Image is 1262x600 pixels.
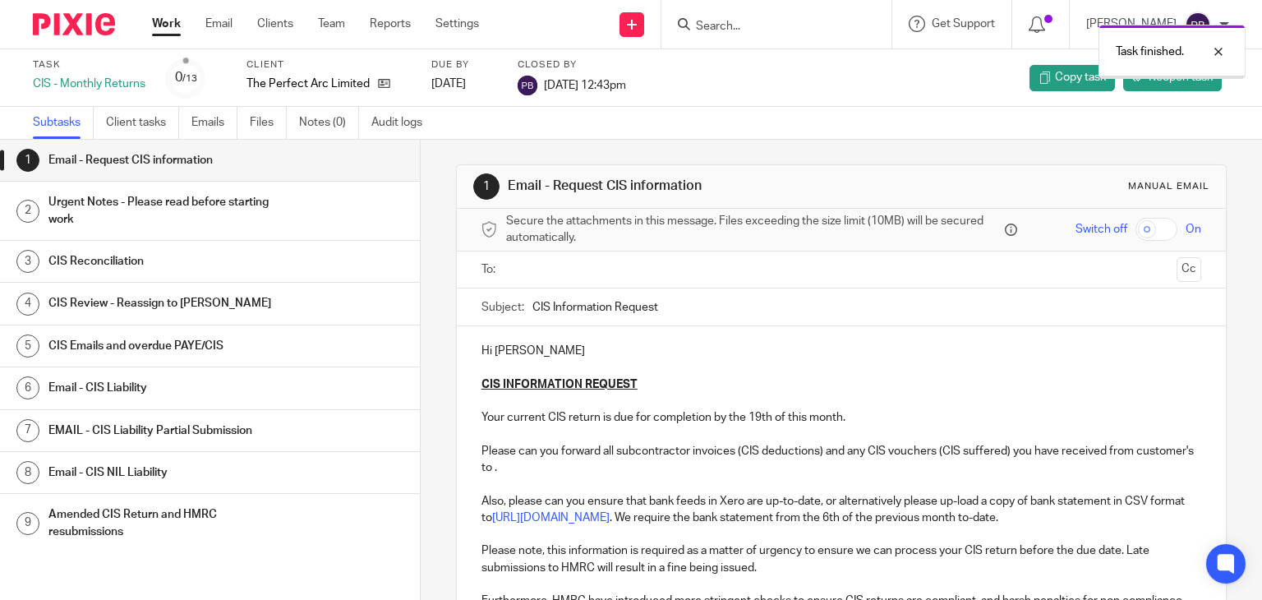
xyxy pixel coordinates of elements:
small: /13 [182,74,197,83]
span: Switch off [1075,221,1127,238]
div: 2 [16,200,39,223]
h1: Urgent Notes - Please read before starting work [48,190,285,232]
h1: CIS Reconciliation [48,249,285,274]
label: Task [33,58,145,72]
p: The Perfect Arc Limited [246,76,370,92]
label: Client [246,58,411,72]
a: Team [318,16,345,32]
div: 7 [16,419,39,442]
p: Task finished. [1116,44,1184,60]
a: Reports [370,16,411,32]
span: [DATE] 12:43pm [544,79,626,90]
p: Also, please can you ensure that bank feeds in Xero are up-to-date, or alternatively please up-lo... [481,493,1202,527]
div: 8 [16,461,39,484]
label: Closed by [518,58,626,72]
a: [URL][DOMAIN_NAME] [492,512,610,524]
a: Client tasks [106,107,179,139]
a: Settings [435,16,479,32]
p: Please can you forward all subcontractor invoices (CIS deductions) and any CIS vouchers (CIS suff... [481,443,1202,477]
div: 1 [16,149,39,172]
label: Due by [431,58,497,72]
a: Files [250,107,287,139]
a: Notes (0) [299,107,359,139]
h1: Email - Request CIS information [508,178,876,195]
div: 4 [16,293,39,316]
h1: Email - Request CIS information [48,148,285,173]
a: Audit logs [371,107,435,139]
p: Your current CIS return is due for completion by the 19th of this month. [481,409,1202,426]
div: 6 [16,376,39,399]
div: 0 [175,68,197,87]
button: Cc [1177,257,1201,282]
div: 3 [16,250,39,273]
div: 5 [16,335,39,358]
img: svg%3E [1185,12,1211,38]
h1: EMAIL - CIS Liability Partial Submission [48,418,285,443]
div: 9 [16,512,39,535]
h1: Email - CIS NIL Liability [48,460,285,485]
div: Manual email [1128,180,1209,193]
div: CIS - Monthly Returns [33,76,145,92]
h1: CIS Review - Reassign to [PERSON_NAME] [48,291,285,316]
h1: CIS Emails and overdue PAYE/CIS [48,334,285,358]
h1: Amended CIS Return and HMRC resubmissions [48,502,285,544]
u: CIS INFORMATION REQUEST [481,379,638,390]
a: Subtasks [33,107,94,139]
span: Secure the attachments in this message. Files exceeding the size limit (10MB) will be secured aut... [506,213,1002,247]
div: [DATE] [431,76,497,92]
a: Email [205,16,233,32]
label: Subject: [481,299,524,316]
label: To: [481,261,500,278]
div: 1 [473,173,500,200]
img: Pixie [33,13,115,35]
a: Clients [257,16,293,32]
a: Work [152,16,181,32]
img: svg%3E [518,76,537,95]
h1: Email - CIS Liability [48,376,285,400]
p: Hi [PERSON_NAME] [481,343,1202,359]
span: On [1186,221,1201,238]
a: Emails [191,107,237,139]
p: Please note, this information is required as a matter of urgency to ensure we can process your CI... [481,542,1202,576]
